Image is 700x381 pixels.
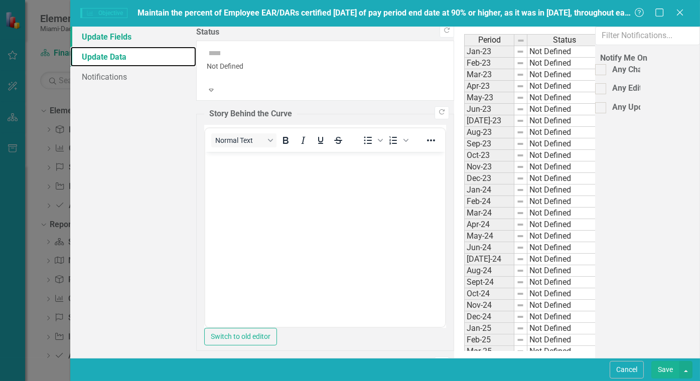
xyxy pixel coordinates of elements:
td: Not Defined [527,127,602,138]
img: 8DAGhfEEPCf229AAAAAElFTkSuQmCC [516,140,524,148]
a: Notifications [70,67,196,87]
span: Status [553,36,576,45]
button: Reveal or hide additional toolbar items [422,133,439,147]
td: Jun-23 [464,104,514,115]
td: Mar-24 [464,208,514,219]
div: Not Defined [207,61,444,71]
span: Normal Text [215,136,264,144]
td: Not Defined [527,58,602,69]
div: Numbered list [384,133,409,147]
button: Italic [295,133,312,147]
td: Not Defined [527,208,602,219]
td: Sept-24 [464,277,514,288]
img: Not Defined [207,45,223,61]
td: Not Defined [527,115,602,127]
td: Dec-24 [464,311,514,323]
img: 8DAGhfEEPCf229AAAAAElFTkSuQmCC [516,198,524,206]
button: Strikethrough [330,133,347,147]
td: Not Defined [527,219,602,231]
img: 8DAGhfEEPCf229AAAAAElFTkSuQmCC [516,94,524,102]
input: Filter Notifications... [595,27,700,45]
img: 8DAGhfEEPCf229AAAAAElFTkSuQmCC [516,290,524,298]
td: Feb-23 [464,58,514,69]
td: Feb-25 [464,334,514,346]
img: 8DAGhfEEPCf229AAAAAElFTkSuQmCC [516,48,524,56]
td: Mar-25 [464,346,514,357]
td: Oct-24 [464,288,514,300]
td: Apr-23 [464,81,514,92]
td: Not Defined [527,242,602,254]
img: 8DAGhfEEPCf229AAAAAElFTkSuQmCC [516,174,524,182]
td: Not Defined [527,69,602,81]
img: 8DAGhfEEPCf229AAAAAElFTkSuQmCC [516,336,524,344]
td: Not Defined [527,277,602,288]
td: Not Defined [527,173,602,184]
td: Not Defined [527,346,602,357]
td: Not Defined [527,288,602,300]
img: 8DAGhfEEPCf229AAAAAElFTkSuQmCC [516,209,524,217]
img: 8DAGhfEEPCf229AAAAAElFTkSuQmCC [516,244,524,252]
td: Jun-24 [464,242,514,254]
img: 8DAGhfEEPCf229AAAAAElFTkSuQmCC [516,324,524,332]
td: Not Defined [527,92,602,104]
td: Sep-23 [464,138,514,150]
td: Not Defined [527,300,602,311]
button: Bold [277,133,294,147]
td: Not Defined [527,46,602,58]
img: 8DAGhfEEPCf229AAAAAElFTkSuQmCC [516,221,524,229]
div: Any Change [612,64,656,76]
td: Not Defined [527,184,602,196]
td: Not Defined [527,265,602,277]
td: Not Defined [527,334,602,346]
img: 8DAGhfEEPCf229AAAAAElFTkSuQmCC [516,117,524,125]
legend: Story Behind the Curve [204,108,297,120]
iframe: Rich Text Area [205,152,446,327]
span: Period [478,36,501,45]
td: Oct-23 [464,150,514,161]
img: 8DAGhfEEPCf229AAAAAElFTkSuQmCC [516,163,524,171]
label: Status [196,27,455,38]
img: 8DAGhfEEPCf229AAAAAElFTkSuQmCC [516,105,524,113]
button: Block Normal Text [211,133,276,147]
td: Aug-24 [464,265,514,277]
img: 8DAGhfEEPCf229AAAAAElFTkSuQmCC [516,71,524,79]
td: Mar-23 [464,69,514,81]
button: Underline [312,133,329,147]
legend: Notify Me On [595,53,652,64]
a: Update Data [70,47,196,67]
td: Not Defined [527,196,602,208]
img: 8DAGhfEEPCf229AAAAAElFTkSuQmCC [516,186,524,194]
button: Switch to old editor [204,328,277,345]
img: 8DAGhfEEPCf229AAAAAElFTkSuQmCC [516,347,524,355]
button: Cancel [610,361,644,378]
td: Feb-24 [464,196,514,208]
td: Not Defined [527,104,602,115]
div: Any Update [612,102,654,113]
td: Nov-24 [464,300,514,311]
img: 8DAGhfEEPCf229AAAAAElFTkSuQmCC [516,59,524,67]
img: 8DAGhfEEPCf229AAAAAElFTkSuQmCC [516,278,524,286]
td: Not Defined [527,81,602,92]
img: 8DAGhfEEPCf229AAAAAElFTkSuQmCC [517,37,525,45]
td: [DATE]-24 [464,254,514,265]
img: 8DAGhfEEPCf229AAAAAElFTkSuQmCC [516,301,524,309]
td: Not Defined [527,231,602,242]
td: Not Defined [527,323,602,334]
td: May-24 [464,231,514,242]
td: Not Defined [527,254,602,265]
button: Save [651,361,679,378]
td: Not Defined [527,311,602,323]
td: Jan-24 [464,184,514,196]
td: Apr-24 [464,219,514,231]
img: 8DAGhfEEPCf229AAAAAElFTkSuQmCC [516,255,524,263]
td: [DATE]-23 [464,115,514,127]
img: 8DAGhfEEPCf229AAAAAElFTkSuQmCC [516,267,524,275]
td: May-23 [464,92,514,104]
td: Jan-23 [464,46,514,58]
div: Any Edit [612,83,642,94]
img: 8DAGhfEEPCf229AAAAAElFTkSuQmCC [516,232,524,240]
td: Dec-23 [464,173,514,184]
a: Update Fields [70,27,196,47]
td: Not Defined [527,161,602,173]
div: Bullet list [359,133,384,147]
